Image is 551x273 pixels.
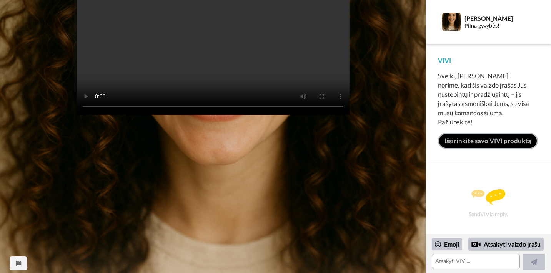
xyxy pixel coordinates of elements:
div: Pilna gyvybės! [464,23,538,29]
div: [PERSON_NAME] [464,15,538,22]
img: Profile Image [442,13,461,31]
div: Reply by Video [471,240,481,249]
div: Emoji [432,238,462,250]
div: Sveiki, [PERSON_NAME], norime, kad šis vaizdo įrašas Jus nustebintų ir pradžiugintų – jis įrašyta... [438,71,539,127]
div: VIVI [438,56,539,65]
a: Išsirinkite savo VIVI produktą [438,133,538,149]
div: Send VIVI a reply. [436,176,541,230]
img: message.svg [471,189,505,205]
div: Atsakyti vaizdo įrašu [468,238,544,251]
